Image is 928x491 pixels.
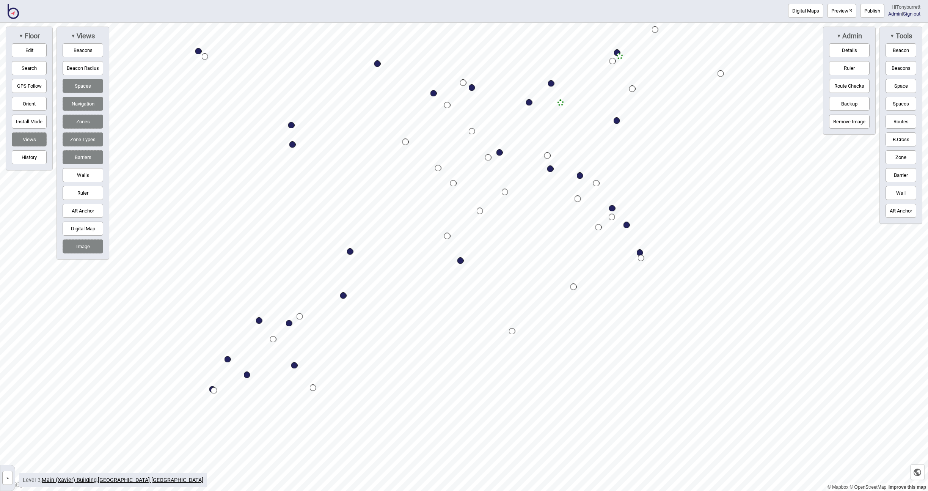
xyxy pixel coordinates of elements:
div: Map marker [270,336,276,343]
div: Map marker [547,166,554,172]
span: Admin [841,32,862,40]
button: Beacons [63,43,103,57]
div: Map marker [469,128,475,135]
a: Mapbox [828,485,848,490]
div: Map marker [286,320,292,327]
button: AR Anchor [886,204,916,218]
div: Map marker [202,54,208,60]
button: Walls [63,168,103,182]
div: Map marker [244,372,250,378]
div: Map marker [374,61,381,67]
div: Map marker [652,27,658,33]
span: , [42,477,98,483]
span: | [888,11,903,17]
button: Orient [12,97,47,111]
div: Map marker [557,100,564,106]
div: Map marker [638,255,644,261]
button: B.Cross [886,132,916,146]
a: Main (Xavier) Building [42,477,97,483]
div: Hi Tonyburrett [888,4,920,11]
button: Zones [63,115,103,129]
div: Map marker [617,53,623,60]
a: Admin [888,11,902,17]
button: Image [63,239,103,253]
button: Views [12,132,47,146]
div: Map marker [526,99,532,106]
div: Map marker [629,86,636,92]
button: Space [886,79,916,93]
a: Previewpreview [827,4,856,18]
span: ▼ [837,33,841,39]
a: » [0,473,15,481]
div: Map marker [402,139,409,145]
div: Map marker [289,142,296,148]
button: Edit [12,43,47,57]
button: Backup [829,97,870,111]
div: Map marker [256,318,262,324]
button: Spaces [886,97,916,111]
div: Map marker [340,293,347,299]
div: Map marker [614,118,620,124]
span: Views [75,32,95,40]
img: preview [848,9,852,13]
a: OpenStreetMap [849,485,886,490]
div: Map marker [450,180,457,187]
div: Map marker [288,122,295,129]
div: Map marker [477,208,483,214]
div: Map marker [310,385,316,391]
button: Wall [886,186,916,200]
button: Zone [886,150,916,164]
img: BindiMaps CMS [8,4,19,19]
div: Map marker [444,233,451,239]
div: Map marker [544,153,551,159]
span: ▼ [890,33,894,39]
div: Map marker [637,250,643,256]
span: Tools [895,32,912,40]
div: Map marker [623,222,630,228]
div: Map marker [195,48,202,55]
button: Search [12,61,47,75]
button: Digital Maps [788,4,823,18]
div: Map marker [548,80,554,87]
div: Map marker [485,154,491,161]
button: Route Checks [829,79,870,93]
button: Publish [860,4,884,18]
div: Map marker [502,189,508,195]
div: Map marker [718,71,724,77]
div: Map marker [347,249,353,255]
div: Map marker [291,362,298,369]
button: Preview [827,4,856,18]
button: » [2,471,13,485]
div: Map marker [297,313,303,320]
button: Beacon [886,43,916,57]
button: Digital Map [63,222,103,236]
div: Map marker [593,180,600,187]
div: Map marker [211,387,217,394]
button: Barrier [886,168,916,182]
span: ▼ [19,33,23,39]
div: Map marker [570,284,577,290]
div: Map marker [595,224,602,231]
button: Zone Types [63,132,103,146]
a: Mapbox logo [2,480,36,489]
div: Map marker [209,386,216,393]
button: GPS Follow [12,79,47,93]
div: Map marker [614,50,620,56]
div: Map marker [430,90,437,97]
div: Map marker [460,80,466,86]
button: Remove Image [829,115,870,129]
div: Map marker [509,328,515,335]
button: Spaces [63,79,103,93]
button: Beacons [886,61,916,75]
button: Install Mode [12,115,47,129]
div: Map marker [469,85,475,91]
a: [GEOGRAPHIC_DATA] [GEOGRAPHIC_DATA] [98,477,203,483]
div: Map marker [225,356,231,363]
div: Map marker [435,165,441,172]
button: Sign out [903,11,920,17]
div: Map marker [444,102,451,109]
div: Map marker [496,150,503,156]
div: Map marker [609,214,615,220]
div: Map marker [609,205,616,212]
